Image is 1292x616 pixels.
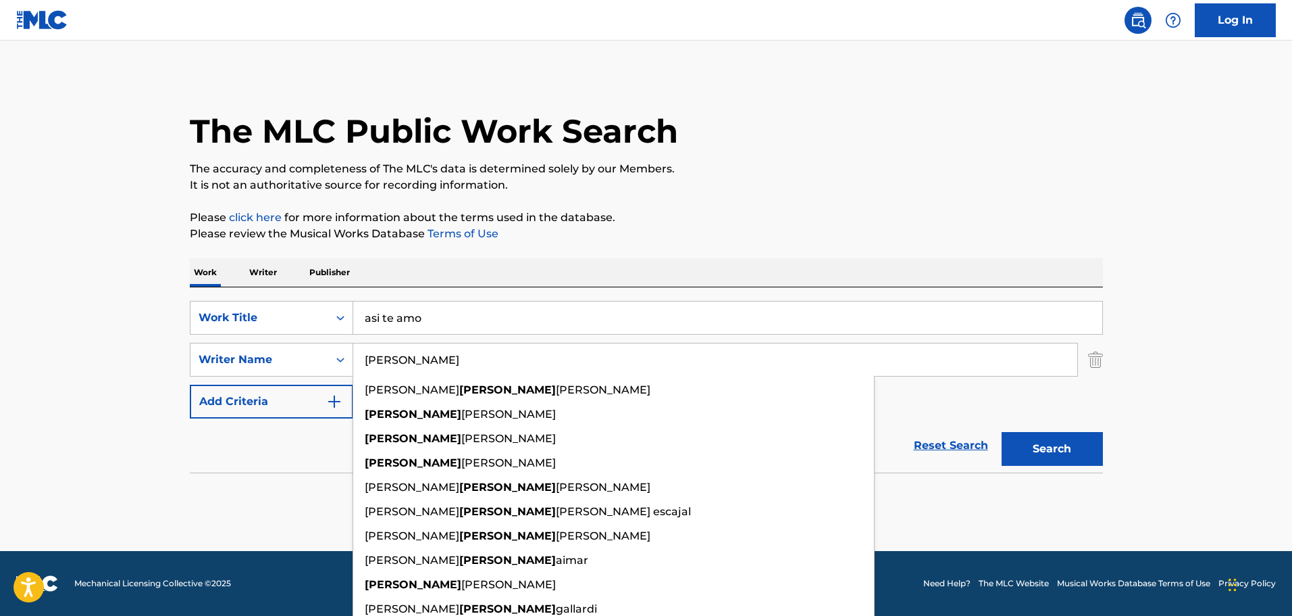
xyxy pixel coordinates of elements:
[190,210,1103,226] p: Please for more information about the terms used in the database.
[190,385,353,419] button: Add Criteria
[1165,12,1181,28] img: help
[305,258,354,287] p: Publisher
[74,577,231,590] span: Mechanical Licensing Collective © 2025
[459,529,556,542] strong: [PERSON_NAME]
[923,577,971,590] a: Need Help?
[459,554,556,567] strong: [PERSON_NAME]
[190,226,1103,242] p: Please review the Musical Works Database
[199,310,320,326] div: Work Title
[1130,12,1146,28] img: search
[365,383,459,396] span: [PERSON_NAME]
[365,505,459,518] span: [PERSON_NAME]
[365,602,459,615] span: [PERSON_NAME]
[16,575,58,592] img: logo
[365,529,459,542] span: [PERSON_NAME]
[365,408,461,421] strong: [PERSON_NAME]
[1160,7,1187,34] div: Help
[1195,3,1276,37] a: Log In
[556,383,650,396] span: [PERSON_NAME]
[459,383,556,396] strong: [PERSON_NAME]
[556,529,650,542] span: [PERSON_NAME]
[365,554,459,567] span: [PERSON_NAME]
[365,578,461,591] strong: [PERSON_NAME]
[190,161,1103,177] p: The accuracy and completeness of The MLC's data is determined solely by our Members.
[365,456,461,469] strong: [PERSON_NAME]
[461,432,556,445] span: [PERSON_NAME]
[556,505,691,518] span: [PERSON_NAME] escajal
[326,394,342,410] img: 9d2ae6d4665cec9f34b9.svg
[1125,7,1152,34] a: Public Search
[1224,551,1292,616] iframe: Chat Widget
[425,227,498,240] a: Terms of Use
[556,481,650,494] span: [PERSON_NAME]
[190,111,678,151] h1: The MLC Public Work Search
[190,258,221,287] p: Work
[245,258,281,287] p: Writer
[979,577,1049,590] a: The MLC Website
[907,431,995,460] a: Reset Search
[199,352,320,368] div: Writer Name
[1088,343,1103,377] img: Delete Criterion
[1229,565,1237,605] div: Arrastrar
[1002,432,1103,466] button: Search
[229,211,282,224] a: click here
[365,432,461,445] strong: [PERSON_NAME]
[365,481,459,494] span: [PERSON_NAME]
[556,602,597,615] span: gallardi
[190,301,1103,473] form: Search Form
[1057,577,1210,590] a: Musical Works Database Terms of Use
[459,602,556,615] strong: [PERSON_NAME]
[461,578,556,591] span: [PERSON_NAME]
[16,10,68,30] img: MLC Logo
[459,505,556,518] strong: [PERSON_NAME]
[461,456,556,469] span: [PERSON_NAME]
[1224,551,1292,616] div: Widget de chat
[190,177,1103,193] p: It is not an authoritative source for recording information.
[1218,577,1276,590] a: Privacy Policy
[461,408,556,421] span: [PERSON_NAME]
[556,554,588,567] span: aimar
[459,481,556,494] strong: [PERSON_NAME]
